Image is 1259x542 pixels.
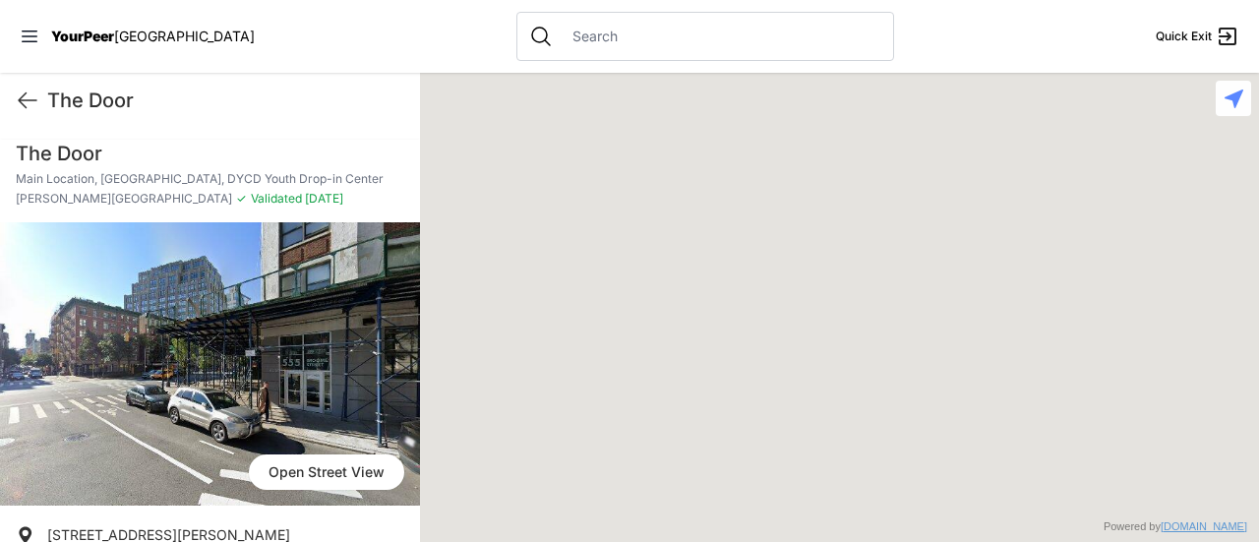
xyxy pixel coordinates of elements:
p: Main Location, [GEOGRAPHIC_DATA], DYCD Youth Drop-in Center [16,171,404,187]
span: YourPeer [51,28,114,44]
span: [DATE] [302,191,343,206]
span: Quick Exit [1156,29,1212,44]
span: [PERSON_NAME][GEOGRAPHIC_DATA] [16,191,232,207]
span: [GEOGRAPHIC_DATA] [114,28,255,44]
input: Search [561,27,881,46]
a: YourPeer[GEOGRAPHIC_DATA] [51,30,255,42]
span: Open Street View [249,454,404,490]
a: Quick Exit [1156,25,1239,48]
h1: The Door [16,140,404,167]
h1: The Door [47,87,404,114]
div: Powered by [1104,518,1247,535]
a: [DOMAIN_NAME] [1161,520,1247,532]
span: ✓ [236,191,247,207]
span: Validated [251,191,302,206]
